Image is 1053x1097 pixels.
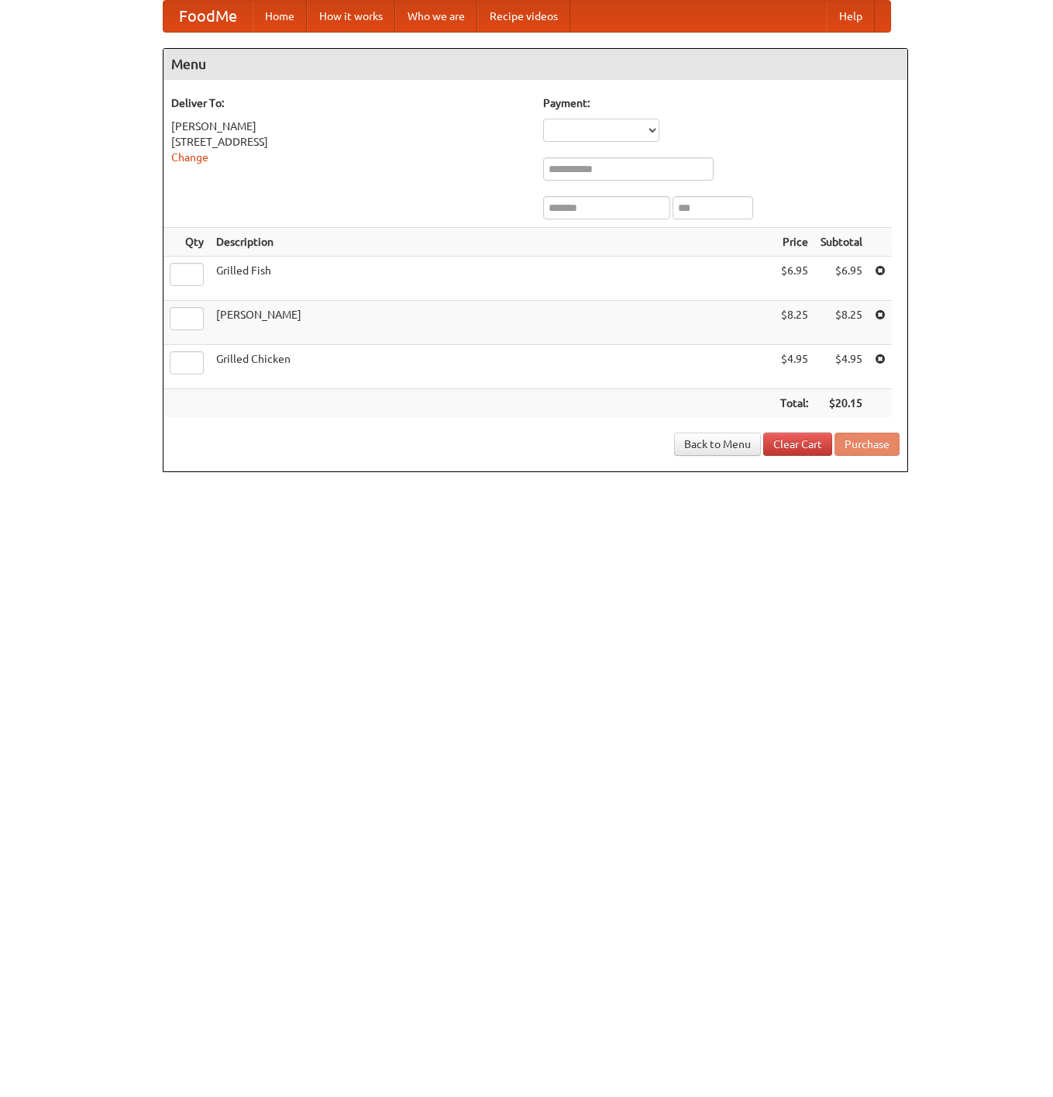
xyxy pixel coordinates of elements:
[171,151,208,164] a: Change
[814,228,869,257] th: Subtotal
[814,257,869,301] td: $6.95
[834,433,900,456] button: Purchase
[774,389,814,418] th: Total:
[814,301,869,345] td: $8.25
[395,1,477,32] a: Who we are
[163,228,210,257] th: Qty
[171,134,528,150] div: [STREET_ADDRESS]
[477,1,570,32] a: Recipe videos
[253,1,307,32] a: Home
[210,345,774,389] td: Grilled Chicken
[307,1,395,32] a: How it works
[543,95,900,111] h5: Payment:
[814,345,869,389] td: $4.95
[163,1,253,32] a: FoodMe
[210,228,774,257] th: Description
[763,433,832,456] a: Clear Cart
[774,257,814,301] td: $6.95
[774,301,814,345] td: $8.25
[210,301,774,345] td: [PERSON_NAME]
[814,389,869,418] th: $20.15
[171,95,528,111] h5: Deliver To:
[774,228,814,257] th: Price
[171,119,528,134] div: [PERSON_NAME]
[674,433,761,456] a: Back to Menu
[210,257,774,301] td: Grilled Fish
[774,345,814,389] td: $4.95
[163,49,907,80] h4: Menu
[827,1,875,32] a: Help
